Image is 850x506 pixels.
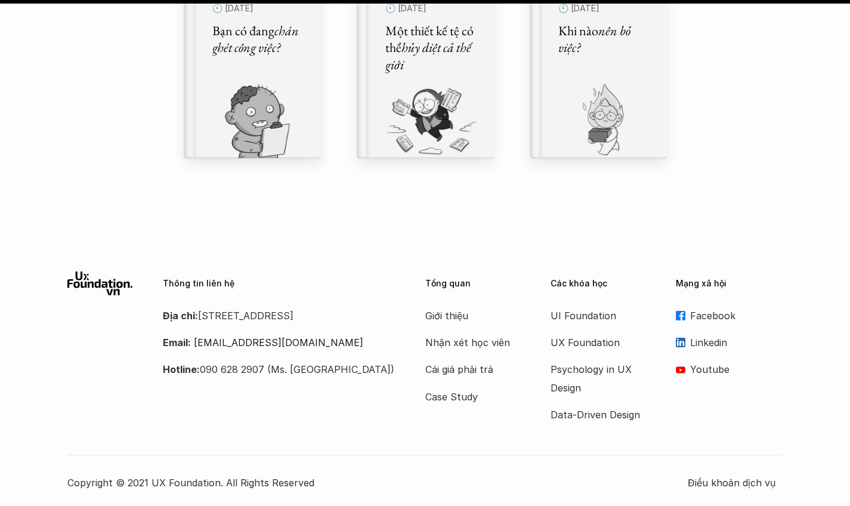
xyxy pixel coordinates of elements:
a: Linkedin [676,334,783,351]
a: UX Foundation [551,334,646,351]
a: Giới thiệu [425,307,521,325]
p: Copyright © 2021 UX Foundation. All Rights Reserved [67,474,688,492]
a: Psychology in UX Design [551,360,646,397]
a: Cái giá phải trả [425,360,521,378]
p: Tổng quan [425,279,533,289]
a: Youtube [676,360,783,378]
p: Các khóa học [551,279,658,289]
strong: Email: [163,337,191,348]
strong: Địa chỉ: [163,310,198,322]
a: Điều khoản dịch vụ [688,474,783,492]
p: Linkedin [690,334,783,351]
p: 🕙 [DATE] [558,1,653,17]
em: hủy diệt cả thế giới [385,39,473,73]
a: UI Foundation [551,307,646,325]
h5: Một thiết kế tệ có thể [385,22,480,73]
p: 🕙 [DATE] [385,1,480,17]
p: Thông tin liên hệ [163,279,395,289]
a: Facebook [676,307,783,325]
a: Case Study [425,388,521,406]
em: nên bỏ việc? [558,21,633,56]
p: [STREET_ADDRESS] [163,307,395,325]
a: Data-Driven Design [551,406,646,424]
h5: Bạn có đang [212,22,307,56]
p: Facebook [690,307,783,325]
a: [EMAIL_ADDRESS][DOMAIN_NAME] [194,337,363,348]
p: 🕙 [DATE] [212,1,307,17]
p: 090 628 2907 (Ms. [GEOGRAPHIC_DATA]) [163,360,395,378]
p: Youtube [690,360,783,378]
p: Mạng xã hội [676,279,783,289]
em: chán ghét công việc? [212,21,301,56]
strong: Hotline: [163,363,200,375]
a: Nhận xét học viên [425,334,521,351]
h5: Khi nào [558,22,653,56]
